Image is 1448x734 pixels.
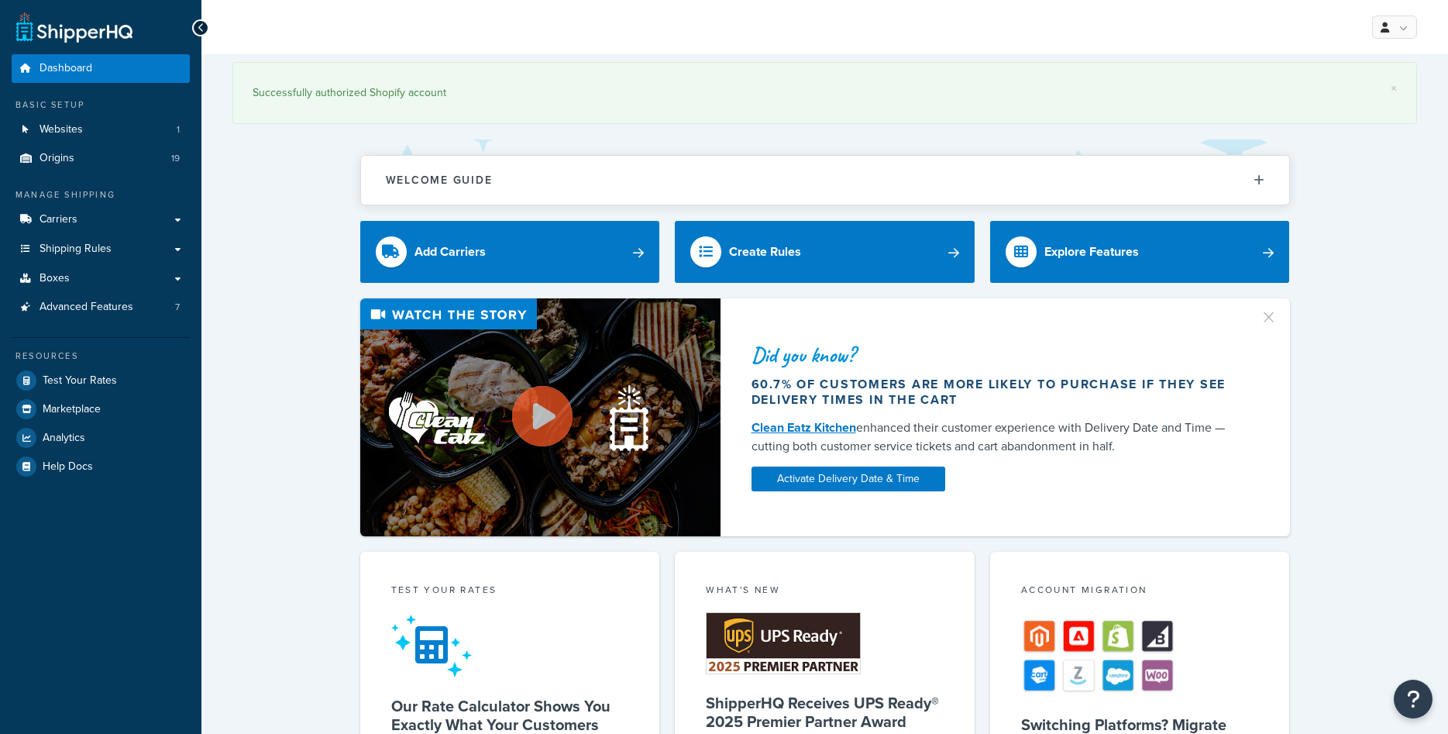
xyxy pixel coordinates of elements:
[12,395,190,423] a: Marketplace
[990,221,1290,283] a: Explore Features
[171,152,180,165] span: 19
[43,432,85,445] span: Analytics
[752,419,856,436] a: Clean Eatz Kitchen
[12,293,190,322] li: Advanced Features
[752,467,945,491] a: Activate Delivery Date & Time
[43,374,117,388] span: Test Your Rates
[12,205,190,234] a: Carriers
[12,453,190,481] a: Help Docs
[40,213,77,226] span: Carriers
[12,98,190,112] div: Basic Setup
[12,264,190,293] a: Boxes
[12,350,190,363] div: Resources
[40,272,70,285] span: Boxes
[40,123,83,136] span: Websites
[1391,82,1397,95] a: ×
[729,241,801,263] div: Create Rules
[1394,680,1433,718] button: Open Resource Center
[752,377,1241,408] div: 60.7% of customers are more likely to purchase if they see delivery times in the cart
[12,115,190,144] a: Websites1
[414,241,486,263] div: Add Carriers
[12,144,190,173] li: Origins
[12,367,190,395] a: Test Your Rates
[360,221,660,283] a: Add Carriers
[1021,583,1259,601] div: Account Migration
[40,62,92,75] span: Dashboard
[706,694,944,731] h5: ShipperHQ Receives UPS Ready® 2025 Premier Partner Award
[12,115,190,144] li: Websites
[253,82,1397,104] div: Successfully authorized Shopify account
[361,156,1289,205] button: Welcome Guide
[12,293,190,322] a: Advanced Features7
[12,235,190,264] a: Shipping Rules
[12,144,190,173] a: Origins19
[40,301,133,314] span: Advanced Features
[12,188,190,202] div: Manage Shipping
[12,54,190,83] a: Dashboard
[43,403,101,416] span: Marketplace
[1044,241,1139,263] div: Explore Features
[12,424,190,452] a: Analytics
[675,221,975,283] a: Create Rules
[40,152,74,165] span: Origins
[391,583,629,601] div: Test your rates
[752,344,1241,366] div: Did you know?
[386,174,493,186] h2: Welcome Guide
[175,301,180,314] span: 7
[43,460,93,474] span: Help Docs
[40,243,112,256] span: Shipping Rules
[706,583,944,601] div: What's New
[177,123,180,136] span: 1
[752,419,1241,456] div: enhanced their customer experience with Delivery Date and Time — cutting both customer service ti...
[360,298,721,536] img: Video thumbnail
